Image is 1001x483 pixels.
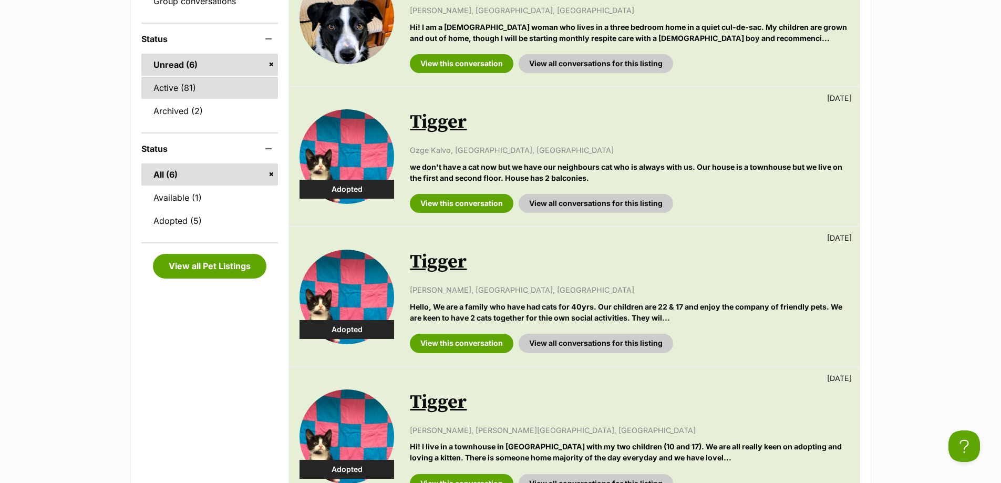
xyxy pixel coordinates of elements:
p: Hello, We are a family who have had cats for 40yrs. Our children are 22 & 17 and enjoy the compan... [410,301,849,324]
p: [PERSON_NAME], [GEOGRAPHIC_DATA], [GEOGRAPHIC_DATA] [410,284,849,295]
img: Tigger [300,109,394,204]
header: Status [141,144,278,153]
iframe: Help Scout Beacon - Open [948,430,980,462]
header: Status [141,34,278,44]
a: Active (81) [141,77,278,99]
a: View all Pet Listings [153,254,266,278]
p: [PERSON_NAME], [GEOGRAPHIC_DATA], [GEOGRAPHIC_DATA] [410,5,849,16]
p: we don't have a cat now but we have our neighbours cat who is always with us. Our house is a town... [410,161,849,184]
p: Hi! I am a [DEMOGRAPHIC_DATA] woman who lives in a three bedroom home in a quiet cul-de-sac. My c... [410,22,849,44]
div: Adopted [300,320,394,339]
a: Tigger [410,110,467,134]
p: Hi! I live in a townhouse in [GEOGRAPHIC_DATA] with my two children (10 and 17). We are all reall... [410,441,849,464]
a: View all conversations for this listing [519,54,673,73]
a: View this conversation [410,54,513,73]
div: Adopted [300,460,394,479]
div: Adopted [300,180,394,199]
a: View this conversation [410,334,513,353]
p: [DATE] [827,93,852,104]
a: View all conversations for this listing [519,194,673,213]
a: Unread (6) [141,54,278,76]
a: Archived (2) [141,100,278,122]
a: All (6) [141,163,278,186]
img: Tigger [300,250,394,344]
a: Available (1) [141,187,278,209]
p: [PERSON_NAME], [PERSON_NAME][GEOGRAPHIC_DATA], [GEOGRAPHIC_DATA] [410,425,849,436]
p: [DATE] [827,232,852,243]
p: Ozge Kalvo, [GEOGRAPHIC_DATA], [GEOGRAPHIC_DATA] [410,145,849,156]
a: Tigger [410,250,467,274]
a: View all conversations for this listing [519,334,673,353]
a: Adopted (5) [141,210,278,232]
a: View this conversation [410,194,513,213]
a: Tigger [410,390,467,414]
p: [DATE] [827,373,852,384]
